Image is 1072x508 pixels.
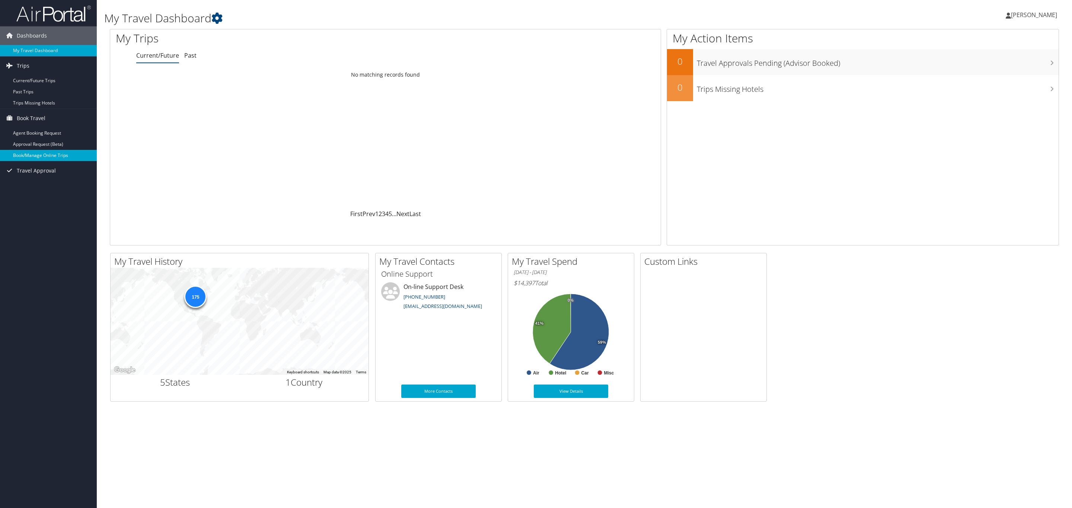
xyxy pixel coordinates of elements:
[356,370,366,374] a: Terms (opens in new tab)
[287,370,319,375] button: Keyboard shortcuts
[514,279,535,287] span: $14,397
[403,293,445,300] a: [PHONE_NUMBER]
[568,298,574,303] tspan: 0%
[389,210,392,218] a: 5
[379,210,382,218] a: 2
[110,68,661,81] td: No matching records found
[116,30,426,46] h1: My Trips
[377,282,500,313] li: On-line Support Desk
[534,385,608,398] a: View Details
[514,269,628,276] h6: [DATE] - [DATE]
[1011,11,1057,19] span: [PERSON_NAME]
[697,54,1059,68] h3: Travel Approvals Pending (Advisor Booked)
[604,370,614,376] text: Misc
[114,255,368,268] h2: My Travel History
[375,210,379,218] a: 1
[116,376,234,389] h2: States
[381,269,496,279] h3: Online Support
[245,376,363,389] h2: Country
[1006,4,1065,26] a: [PERSON_NAME]
[403,303,482,309] a: [EMAIL_ADDRESS][DOMAIN_NAME]
[184,285,207,308] div: 175
[17,109,45,128] span: Book Travel
[512,255,634,268] h2: My Travel Spend
[350,210,363,218] a: First
[396,210,409,218] a: Next
[555,370,566,376] text: Hotel
[667,81,693,94] h2: 0
[667,55,693,68] h2: 0
[112,365,137,375] img: Google
[581,370,589,376] text: Car
[17,161,56,180] span: Travel Approval
[323,370,351,374] span: Map data ©2025
[385,210,389,218] a: 4
[379,255,501,268] h2: My Travel Contacts
[533,370,539,376] text: Air
[598,340,606,345] tspan: 59%
[285,376,291,388] span: 1
[160,376,165,388] span: 5
[363,210,375,218] a: Prev
[644,255,766,268] h2: Custom Links
[514,279,628,287] h6: Total
[382,210,385,218] a: 3
[104,10,744,26] h1: My Travel Dashboard
[535,321,543,326] tspan: 41%
[667,49,1059,75] a: 0Travel Approvals Pending (Advisor Booked)
[667,30,1059,46] h1: My Action Items
[17,57,29,75] span: Trips
[667,75,1059,101] a: 0Trips Missing Hotels
[136,51,179,60] a: Current/Future
[401,385,476,398] a: More Contacts
[16,5,91,22] img: airportal-logo.png
[409,210,421,218] a: Last
[112,365,137,375] a: Open this area in Google Maps (opens a new window)
[184,51,197,60] a: Past
[17,26,47,45] span: Dashboards
[697,80,1059,94] h3: Trips Missing Hotels
[392,210,396,218] span: …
